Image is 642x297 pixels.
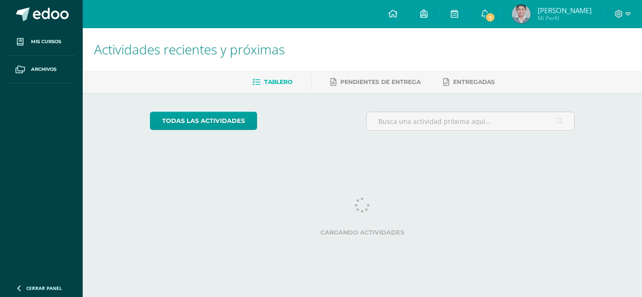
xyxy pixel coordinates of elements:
[367,112,575,130] input: Busca una actividad próxima aquí...
[150,112,257,130] a: todas las Actividades
[150,229,575,236] label: Cargando actividades
[512,5,531,23] img: ca71864a5d0528a2f2ad2f0401821164.png
[485,12,495,23] span: 1
[340,78,421,85] span: Pendientes de entrega
[453,78,495,85] span: Entregadas
[538,14,592,22] span: Mi Perfil
[538,6,592,15] span: [PERSON_NAME]
[31,66,56,73] span: Archivos
[94,40,285,58] span: Actividades recientes y próximas
[8,28,75,56] a: Mis cursos
[31,38,61,46] span: Mis cursos
[26,285,62,291] span: Cerrar panel
[443,75,495,90] a: Entregadas
[264,78,292,85] span: Tablero
[8,56,75,84] a: Archivos
[330,75,421,90] a: Pendientes de entrega
[252,75,292,90] a: Tablero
